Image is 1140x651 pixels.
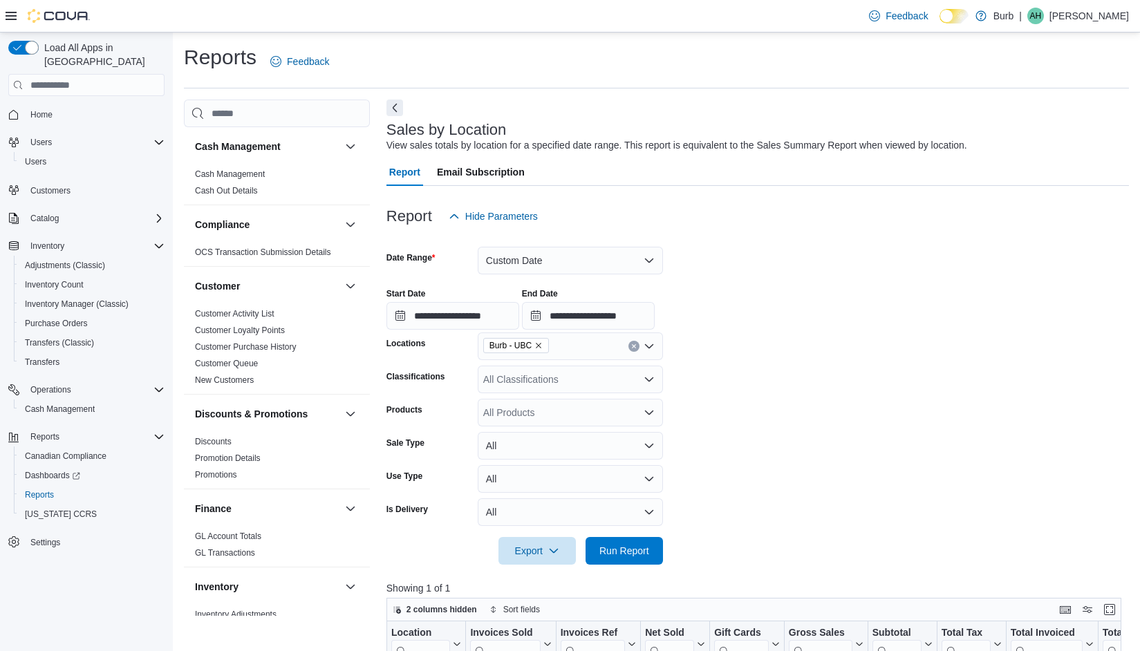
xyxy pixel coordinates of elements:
[484,601,545,618] button: Sort fields
[30,431,59,442] span: Reports
[386,288,426,299] label: Start Date
[19,153,165,170] span: Users
[25,381,77,398] button: Operations
[195,469,237,480] span: Promotions
[195,502,339,516] button: Finance
[386,100,403,116] button: Next
[3,133,170,152] button: Users
[478,498,663,526] button: All
[19,296,134,312] a: Inventory Manager (Classic)
[465,209,538,223] span: Hide Parameters
[287,55,329,68] span: Feedback
[386,581,1129,595] p: Showing 1 of 1
[342,578,359,595] button: Inventory
[19,334,165,351] span: Transfers (Classic)
[19,257,111,274] a: Adjustments (Classic)
[386,138,967,153] div: View sales totals by location for a specified date range. This report is equivalent to the Sales ...
[30,137,52,148] span: Users
[195,437,232,446] a: Discounts
[1027,8,1044,24] div: Axel Holin
[184,528,370,567] div: Finance
[14,256,170,275] button: Adjustments (Classic)
[25,381,165,398] span: Operations
[386,371,445,382] label: Classifications
[30,537,60,548] span: Settings
[386,471,422,482] label: Use Type
[30,240,64,252] span: Inventory
[195,186,258,196] a: Cash Out Details
[19,276,89,293] a: Inventory Count
[25,134,165,151] span: Users
[14,504,170,524] button: [US_STATE] CCRS
[8,99,165,588] nav: Complex example
[19,448,165,464] span: Canadian Compliance
[1049,8,1129,24] p: [PERSON_NAME]
[3,427,170,446] button: Reports
[391,627,450,640] div: Location
[14,466,170,485] a: Dashboards
[14,352,170,372] button: Transfers
[19,467,165,484] span: Dashboards
[25,404,95,415] span: Cash Management
[30,109,53,120] span: Home
[14,152,170,171] button: Users
[342,216,359,233] button: Compliance
[25,509,97,520] span: [US_STATE] CCRS
[14,446,170,466] button: Canadian Compliance
[19,467,86,484] a: Dashboards
[19,296,165,312] span: Inventory Manager (Classic)
[25,156,46,167] span: Users
[195,169,265,179] a: Cash Management
[14,275,170,294] button: Inventory Count
[644,407,655,418] button: Open list of options
[25,534,66,551] a: Settings
[195,453,261,464] span: Promotion Details
[195,375,254,385] a: New Customers
[14,399,170,419] button: Cash Management
[14,294,170,314] button: Inventory Manager (Classic)
[195,325,285,336] span: Customer Loyalty Points
[478,432,663,460] button: All
[195,308,274,319] span: Customer Activity List
[25,106,165,123] span: Home
[25,534,165,551] span: Settings
[19,257,165,274] span: Adjustments (Classic)
[19,334,100,351] a: Transfers (Classic)
[195,470,237,480] a: Promotions
[863,2,933,30] a: Feedback
[386,208,432,225] h3: Report
[25,210,64,227] button: Catalog
[39,41,165,68] span: Load All Apps in [GEOGRAPHIC_DATA]
[25,318,88,329] span: Purchase Orders
[628,341,639,352] button: Clear input
[1079,601,1096,618] button: Display options
[195,531,261,541] a: GL Account Totals
[19,448,112,464] a: Canadian Compliance
[387,601,483,618] button: 2 columns hidden
[342,138,359,155] button: Cash Management
[437,158,525,186] span: Email Subscription
[195,609,277,620] span: Inventory Adjustments
[14,314,170,333] button: Purchase Orders
[645,627,694,640] div: Net Sold
[195,502,232,516] h3: Finance
[1101,601,1118,618] button: Enter fullscreen
[30,185,71,196] span: Customers
[386,437,424,449] label: Sale Type
[942,627,991,640] div: Total Tax
[1030,8,1042,24] span: AH
[25,106,58,123] a: Home
[25,428,165,445] span: Reports
[507,537,568,565] span: Export
[195,279,339,293] button: Customer
[19,487,59,503] a: Reports
[19,506,165,522] span: Washington CCRS
[386,504,428,515] label: Is Delivery
[478,247,663,274] button: Custom Date
[25,428,65,445] button: Reports
[195,436,232,447] span: Discounts
[30,213,59,224] span: Catalog
[195,610,277,619] a: Inventory Adjustments
[993,8,1014,24] p: Burb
